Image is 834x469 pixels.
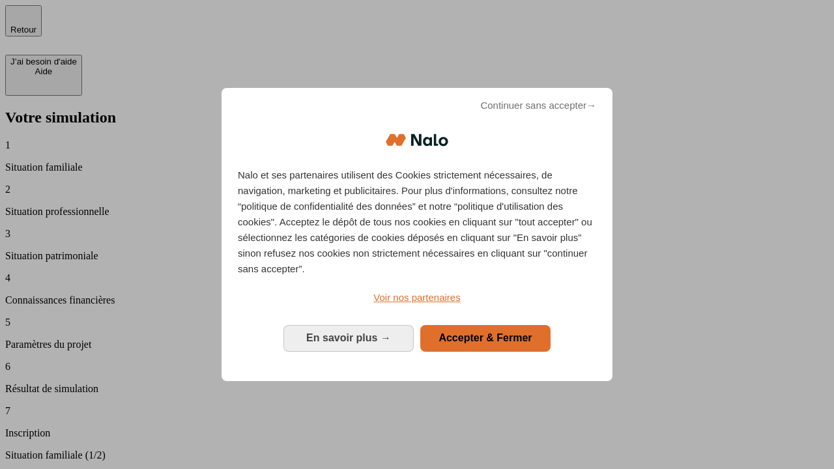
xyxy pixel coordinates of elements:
[386,121,448,160] img: Logo
[306,332,391,343] span: En savoir plus →
[439,332,532,343] span: Accepter & Fermer
[238,167,596,277] p: Nalo et ses partenaires utilisent des Cookies strictement nécessaires, de navigation, marketing e...
[222,88,612,380] div: Bienvenue chez Nalo Gestion du consentement
[238,290,596,306] a: Voir nos partenaires
[420,325,551,351] button: Accepter & Fermer: Accepter notre traitement des données et fermer
[283,325,414,351] button: En savoir plus: Configurer vos consentements
[373,292,460,303] span: Voir nos partenaires
[480,98,596,113] span: Continuer sans accepter→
